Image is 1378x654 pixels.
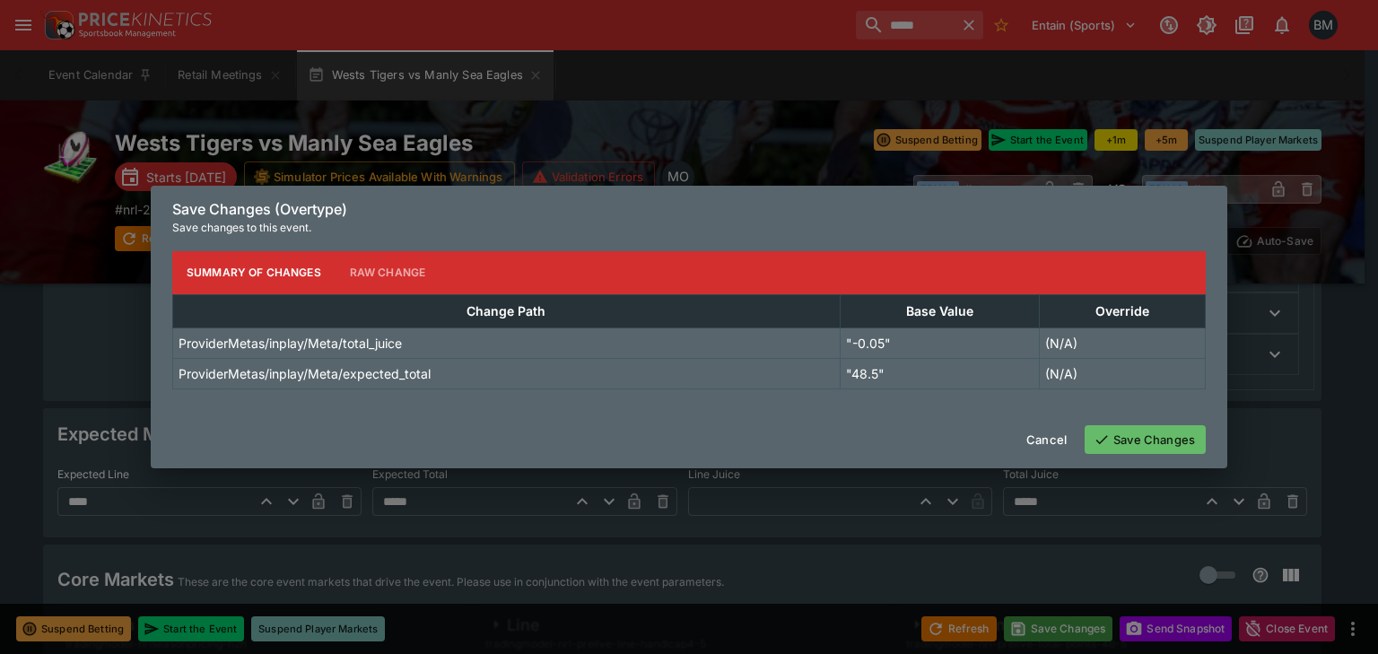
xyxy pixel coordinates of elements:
p: ProviderMetas/inplay/Meta/expected_total [179,364,431,383]
p: ProviderMetas/inplay/Meta/total_juice [179,334,402,353]
td: (N/A) [1040,327,1206,358]
th: Change Path [173,294,841,327]
td: (N/A) [1040,358,1206,388]
h6: Save Changes (Overtype) [172,200,1206,219]
th: Base Value [840,294,1040,327]
button: Save Changes [1085,425,1206,454]
td: "-0.05" [840,327,1040,358]
button: Cancel [1016,425,1077,454]
p: Save changes to this event. [172,219,1206,237]
button: Raw Change [336,251,440,294]
th: Override [1040,294,1206,327]
button: Summary of Changes [172,251,336,294]
td: "48.5" [840,358,1040,388]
